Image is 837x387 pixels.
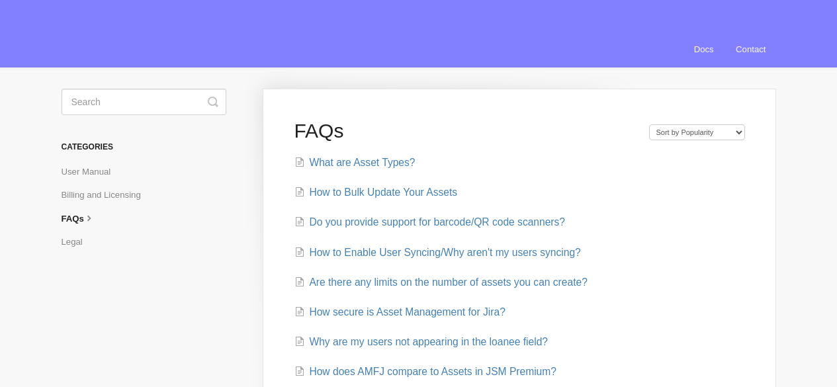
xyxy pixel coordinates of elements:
span: What are Asset Types? [309,157,415,168]
a: Legal [62,232,93,253]
h3: Categories [62,135,226,159]
a: How to Enable User Syncing/Why aren't my users syncing? [294,247,580,258]
span: Do you provide support for barcode/QR code scanners? [309,216,565,228]
input: Search [62,89,226,115]
span: How does AMFJ compare to Assets in JSM Premium? [309,366,556,377]
span: Why are my users not appearing in the loanee field? [309,336,548,347]
a: FAQs [62,208,106,230]
a: What are Asset Types? [294,157,415,168]
a: Are there any limits on the number of assets you can create? [294,277,587,288]
span: How to Enable User Syncing/Why aren't my users syncing? [309,247,580,258]
a: Do you provide support for barcode/QR code scanners? [294,216,565,228]
span: Asset Management for Jira Docs [62,21,203,60]
a: How secure is Asset Management for Jira? [294,306,505,318]
span: How secure is Asset Management for Jira? [309,306,505,318]
span: How to Bulk Update Your Assets [309,187,457,198]
select: Page reloads on selection [649,124,745,140]
a: Contact [726,32,775,67]
span: Are there any limits on the number of assets you can create? [309,277,587,288]
a: Billing and Licensing [62,185,151,206]
a: Why are my users not appearing in the loanee field? [294,336,548,347]
a: Docs [684,32,724,67]
a: How does AMFJ compare to Assets in JSM Premium? [294,366,556,377]
a: How to Bulk Update Your Assets [294,187,457,198]
h1: FAQs [294,119,635,143]
a: User Manual [62,161,121,183]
